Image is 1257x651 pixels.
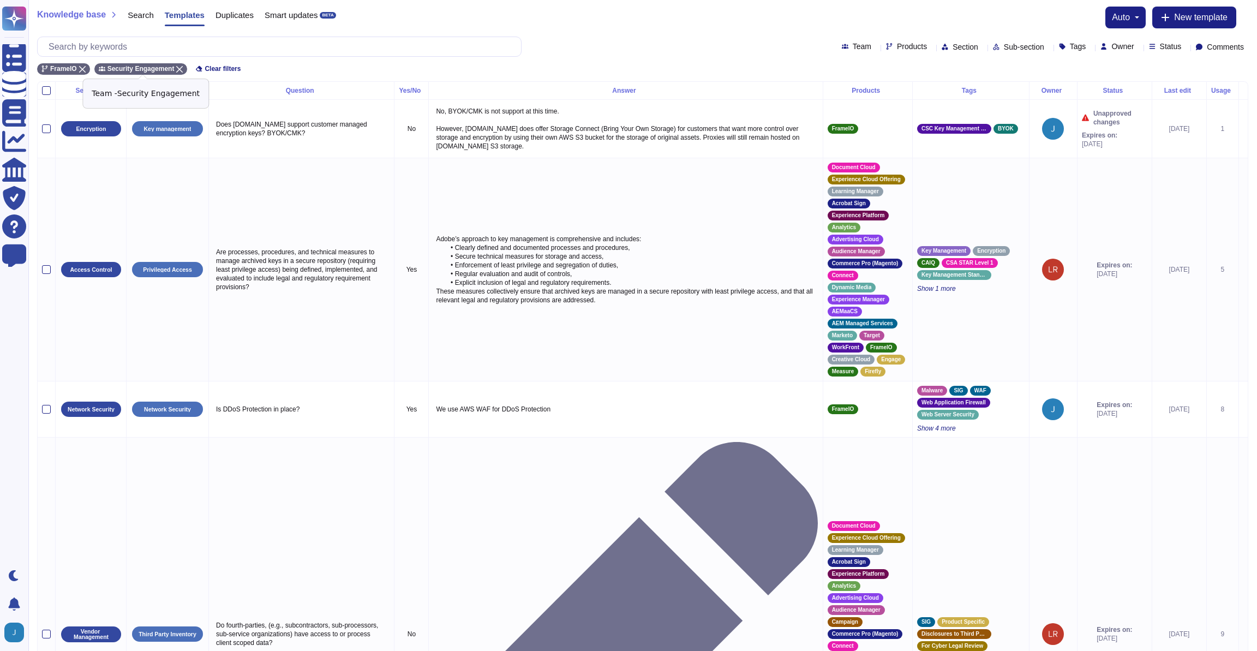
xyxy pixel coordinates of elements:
p: Encryption [76,126,106,132]
span: Malware [921,388,943,393]
span: Section [953,43,978,51]
img: user [1042,118,1064,140]
span: Search [128,11,154,19]
span: FrameIO [870,345,893,350]
p: Vendor Management [65,629,117,640]
span: Experience Cloud Offering [832,535,901,541]
div: 1 [1211,124,1234,133]
button: auto [1112,13,1139,22]
span: Duplicates [216,11,254,19]
span: New template [1174,13,1228,22]
span: [DATE] [1082,140,1117,148]
div: Tags [917,87,1025,94]
img: user [1042,623,1064,645]
div: Answer [433,87,818,94]
div: Status [1082,87,1147,94]
div: Yes/No [399,87,424,94]
span: Commerce Pro (Magento) [832,261,899,266]
p: No, BYOK/CMK is not support at this time. However, [DOMAIN_NAME] does offer Storage Connect (Brin... [433,104,818,153]
span: Status [1160,43,1182,50]
span: Experience Cloud Offering [832,177,901,182]
p: Third Party Inventory [139,631,196,637]
div: [DATE] [1157,265,1202,274]
button: user [2,620,32,644]
span: FrameIO [50,65,77,72]
div: Team - Security Engagement [83,79,208,108]
p: Network Security [144,407,191,413]
p: Access Control [70,267,112,273]
span: Campaign [832,619,858,625]
span: CAIQ [921,260,935,266]
span: Key Management [921,248,966,254]
span: Experience Manager [832,297,885,302]
span: Web Application Firewall [921,400,986,405]
span: Experience Platform [832,571,885,577]
div: 5 [1211,265,1234,274]
div: Question [213,87,390,94]
p: Does [DOMAIN_NAME] support customer managed encryption keys? BYOK/CMK? [213,117,390,140]
div: [DATE] [1157,405,1202,414]
span: Experience Platform [832,213,885,218]
span: Unapproved changes [1093,109,1147,127]
span: AEMaaCS [832,309,858,314]
span: For Cyber Legal Review [921,643,983,649]
span: WorkFront [832,345,859,350]
span: Owner [1111,43,1134,50]
span: Templates [165,11,205,19]
p: Do fourth-parties, (e.g., subcontractors, sub-processors, sub-service organizations) have access ... [213,618,390,650]
span: Show 1 more [917,284,1025,293]
span: BYOK [998,126,1014,132]
span: Product Specific [942,619,985,625]
span: Security Engagement [107,65,175,72]
span: Advertising Cloud [832,595,879,601]
span: Smart updates [265,11,318,19]
p: Are processes, procedures, and technical measures to manage archived keys in a secure repository ... [213,245,390,294]
span: Learning Manager [832,547,879,553]
span: Knowledge base [37,10,106,19]
span: Products [897,43,927,50]
div: [DATE] [1157,630,1202,638]
span: Engage [881,357,901,362]
img: user [1042,398,1064,420]
div: Products [828,87,908,94]
p: Yes [399,405,424,414]
p: No [399,630,424,638]
div: Last edit [1157,87,1202,94]
span: Audience Manager [832,249,881,254]
span: Connect [832,643,854,649]
div: 9 [1211,630,1234,638]
span: Analytics [832,583,856,589]
span: Expires on: [1097,625,1132,634]
button: New template [1152,7,1236,28]
span: CSC Key Management Capability [921,126,987,132]
span: SIG [921,619,931,625]
span: Web Server Security [921,412,974,417]
span: Document Cloud [832,523,876,529]
img: user [1042,259,1064,280]
span: Measure [832,369,854,374]
img: user [4,623,24,642]
span: WAF [974,388,986,393]
span: Show 4 more [917,424,1025,433]
span: Audience Manager [832,607,881,613]
span: Team [853,43,871,50]
span: Firefly [865,369,881,374]
span: SIG [954,388,963,393]
span: [DATE] [1097,270,1132,278]
div: 8 [1211,405,1234,414]
span: Comments [1207,43,1244,51]
span: [DATE] [1097,634,1132,643]
input: Search by keywords [43,37,521,56]
span: Marketo [832,333,853,338]
span: auto [1112,13,1130,22]
span: Dynamic Media [832,285,872,290]
span: Sub-section [1004,43,1044,51]
span: Target [864,333,880,338]
p: We use AWS WAF for DDoS Protection [433,402,818,416]
span: Disclosures to Third Parties [921,631,987,637]
span: Encryption [977,248,1005,254]
span: Commerce Pro (Magento) [832,631,899,637]
span: Expires on: [1082,131,1117,140]
span: AEM Managed Services [832,321,893,326]
span: Key Management Standard [921,272,987,278]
